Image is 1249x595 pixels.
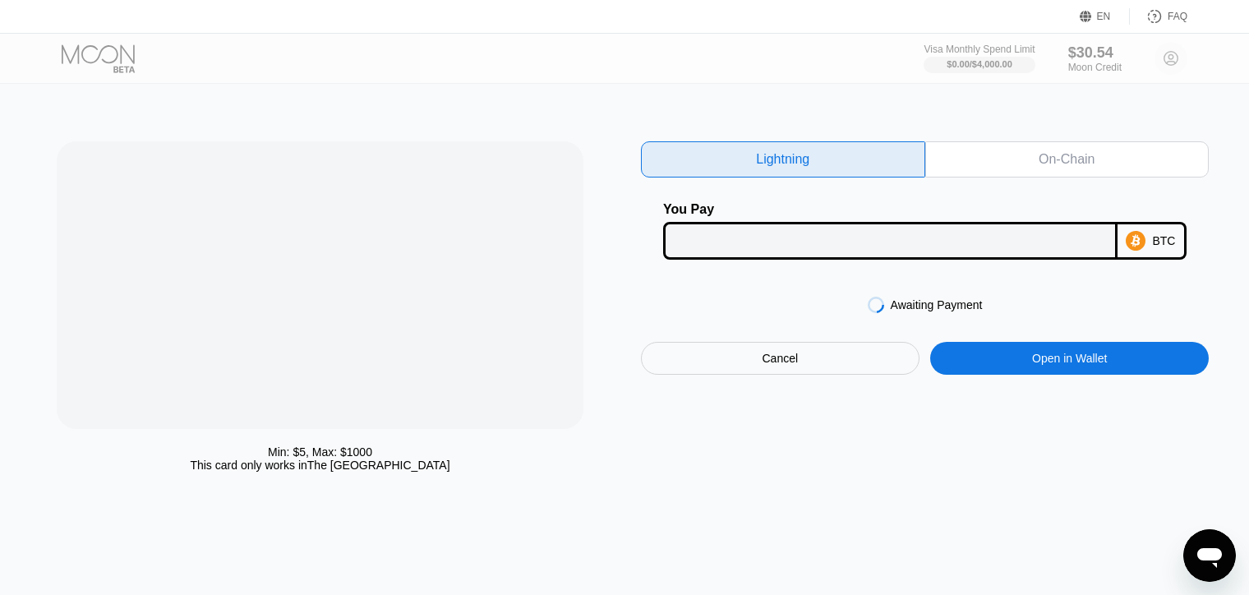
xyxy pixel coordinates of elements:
[1097,11,1111,22] div: EN
[1039,151,1095,168] div: On-Chain
[641,202,1209,260] div: You PayBTC
[641,141,925,178] div: Lightning
[762,351,798,366] div: Cancel
[190,459,449,472] div: This card only works in The [GEOGRAPHIC_DATA]
[1183,529,1236,582] iframe: Button to launch messaging window
[1152,234,1175,247] div: BTC
[756,151,809,168] div: Lightning
[641,342,919,375] div: Cancel
[891,298,983,311] div: Awaiting Payment
[1168,11,1187,22] div: FAQ
[268,445,372,459] div: Min: $ 5 , Max: $ 1000
[663,202,1118,217] div: You Pay
[1032,351,1107,366] div: Open in Wallet
[1130,8,1187,25] div: FAQ
[924,44,1035,73] div: Visa Monthly Spend Limit$0.00/$4,000.00
[930,342,1209,375] div: Open in Wallet
[1080,8,1130,25] div: EN
[947,59,1012,69] div: $0.00 / $4,000.00
[925,141,1210,178] div: On-Chain
[924,44,1035,55] div: Visa Monthly Spend Limit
